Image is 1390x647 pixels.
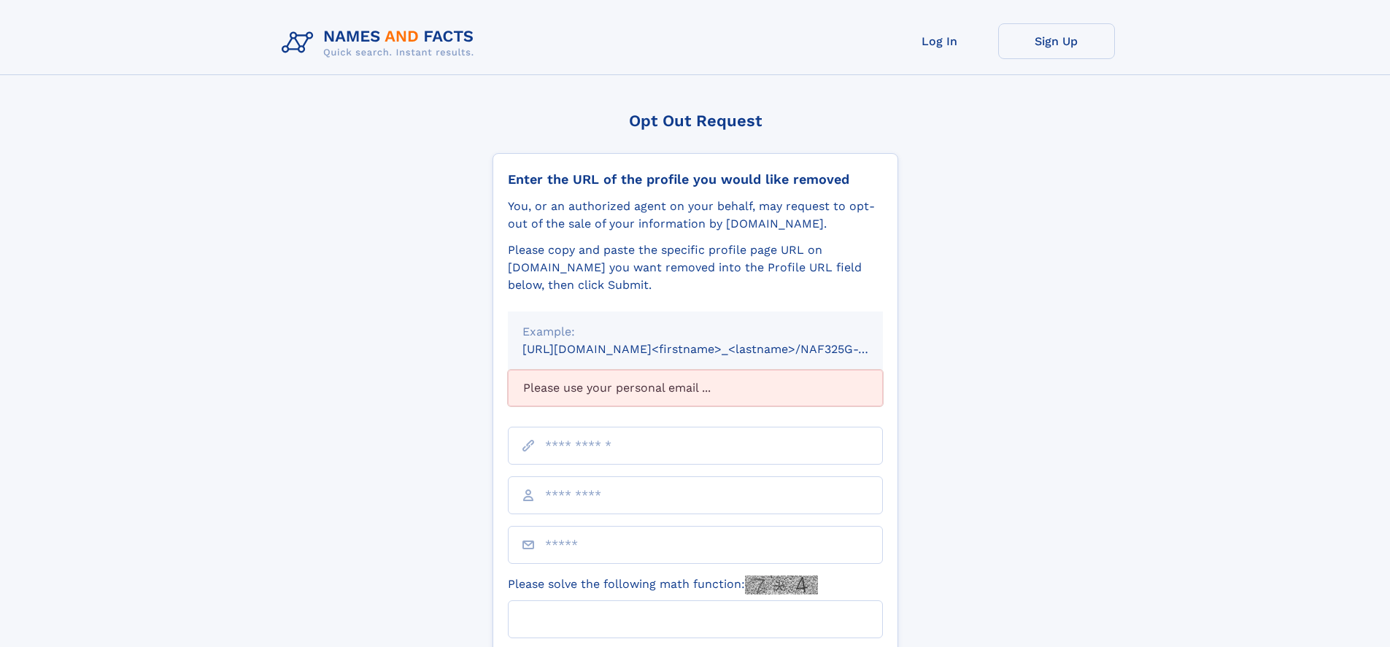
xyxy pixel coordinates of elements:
small: [URL][DOMAIN_NAME]<firstname>_<lastname>/NAF325G-xxxxxxxx [522,342,911,356]
div: Enter the URL of the profile you would like removed [508,171,883,187]
label: Please solve the following math function: [508,576,818,594]
div: Please copy and paste the specific profile page URL on [DOMAIN_NAME] you want removed into the Pr... [508,241,883,294]
div: You, or an authorized agent on your behalf, may request to opt-out of the sale of your informatio... [508,198,883,233]
div: Please use your personal email ... [508,370,883,406]
div: Opt Out Request [493,112,898,130]
div: Example: [522,323,868,341]
a: Sign Up [998,23,1115,59]
a: Log In [881,23,998,59]
img: Logo Names and Facts [276,23,486,63]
